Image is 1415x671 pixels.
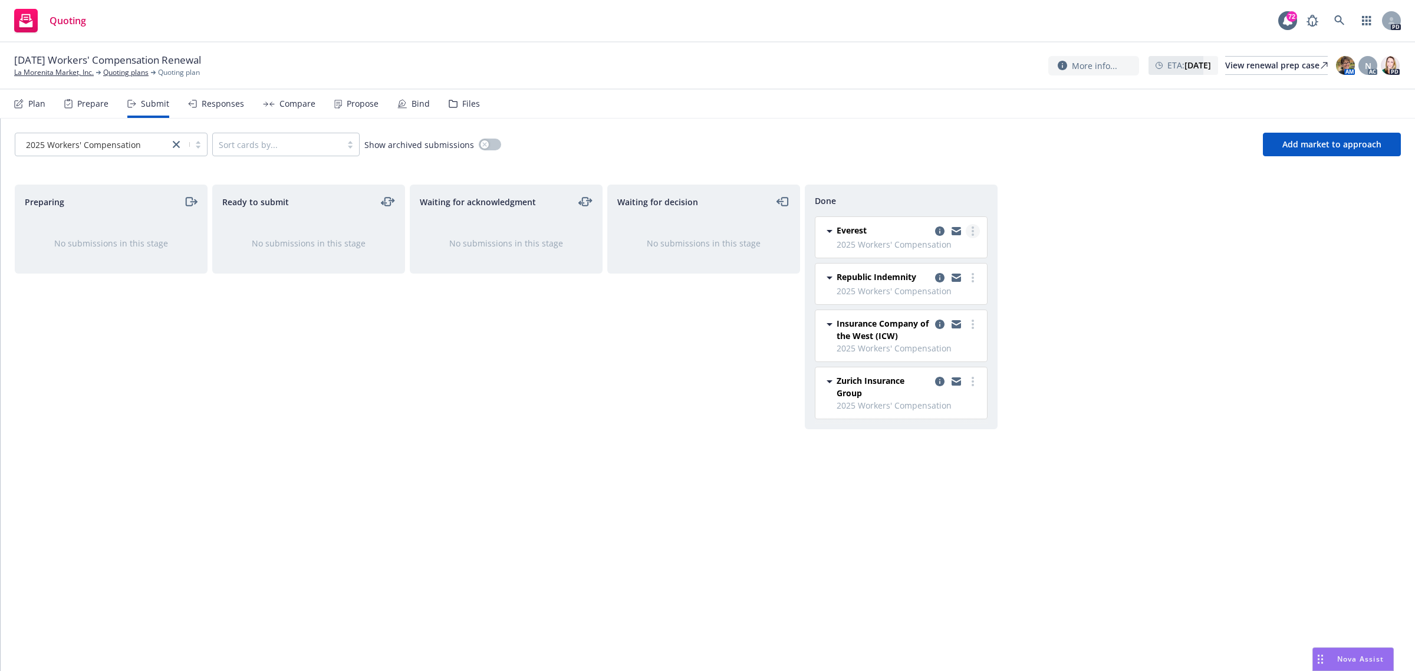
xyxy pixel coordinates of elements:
a: La Morenita Market, Inc. [14,67,94,78]
div: Files [462,99,480,108]
span: [DATE] Workers' Compensation Renewal [14,53,201,67]
span: Nova Assist [1337,654,1384,664]
span: Insurance Company of the West (ICW) [837,317,930,342]
span: N [1365,60,1371,72]
button: Nova Assist [1312,647,1394,671]
span: Preparing [25,196,64,208]
button: More info... [1048,56,1139,75]
div: 72 [1286,11,1297,22]
span: Everest [837,224,867,236]
a: copy logging email [933,271,947,285]
span: 2025 Workers' Compensation [26,139,141,151]
a: more [966,271,980,285]
span: Waiting for acknowledgment [420,196,536,208]
div: Plan [28,99,45,108]
span: Add market to approach [1282,139,1381,150]
div: Prepare [77,99,108,108]
div: Drag to move [1313,648,1328,670]
span: Waiting for decision [617,196,698,208]
div: No submissions in this stage [627,237,781,249]
div: No submissions in this stage [34,237,188,249]
a: moveLeftRight [578,195,593,209]
span: Quoting [50,16,86,25]
img: photo [1336,56,1355,75]
span: 2025 Workers' Compensation [837,342,980,354]
a: Switch app [1355,9,1378,32]
div: Responses [202,99,244,108]
span: ETA : [1167,59,1211,71]
a: more [966,317,980,331]
span: Ready to submit [222,196,289,208]
span: 2025 Workers' Compensation [837,285,980,297]
a: moveRight [183,195,198,209]
a: copy logging email [933,317,947,331]
button: Add market to approach [1263,133,1401,156]
span: Quoting plan [158,67,200,78]
div: No submissions in this stage [232,237,386,249]
span: Done [815,195,836,207]
strong: [DATE] [1184,60,1211,71]
span: 2025 Workers' Compensation [837,399,980,412]
a: Search [1328,9,1351,32]
a: copy logging email [933,224,947,238]
a: View renewal prep case [1225,56,1328,75]
span: 2025 Workers' Compensation [837,238,980,251]
img: photo [1381,56,1400,75]
a: more [966,224,980,238]
a: copy logging email [949,224,963,238]
span: More info... [1072,60,1117,72]
span: Show archived submissions [364,139,474,151]
a: Report a Bug [1301,9,1324,32]
div: No submissions in this stage [429,237,583,249]
a: close [169,137,183,152]
div: Submit [141,99,169,108]
a: Quoting plans [103,67,149,78]
div: View renewal prep case [1225,57,1328,74]
span: Zurich Insurance Group [837,374,930,399]
a: copy logging email [949,317,963,331]
a: copy logging email [949,271,963,285]
span: 2025 Workers' Compensation [21,139,163,151]
div: Compare [279,99,315,108]
a: Quoting [9,4,91,37]
a: copy logging email [933,374,947,389]
a: moveLeft [776,195,790,209]
a: more [966,374,980,389]
div: Bind [412,99,430,108]
div: Propose [347,99,379,108]
span: Republic Indemnity [837,271,916,283]
a: moveLeftRight [381,195,395,209]
a: copy logging email [949,374,963,389]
